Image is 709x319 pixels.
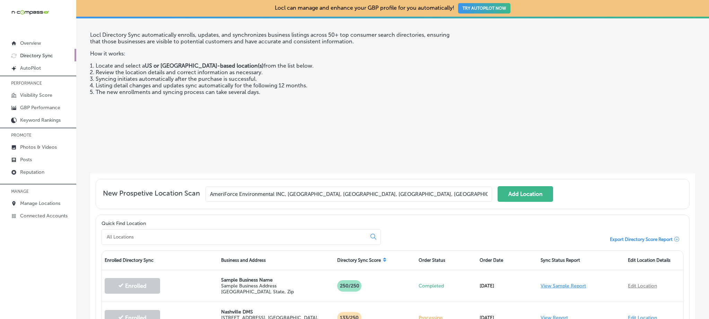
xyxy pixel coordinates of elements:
[416,251,477,270] div: Order Status
[96,82,450,89] li: Listing detail changes and updates sync automatically for the following 12 months.
[221,283,332,289] p: Sample Business Address
[20,65,41,71] p: AutoPilot
[498,186,553,202] button: Add Location
[221,309,332,315] p: Nashville DMS
[205,187,492,202] input: Enter your business location
[20,40,41,46] p: Overview
[20,157,32,163] p: Posts
[334,251,416,270] div: Directory Sync Score
[20,53,53,59] p: Directory Sync
[337,280,361,292] p: 250/250
[20,105,60,111] p: GBP Performance
[20,200,60,206] p: Manage Locations
[96,89,450,95] li: The new enrollments and syncing process can take several days.
[625,251,683,270] div: Edit Location Details
[20,169,44,175] p: Reputation
[20,117,61,123] p: Keyword Rankings
[610,237,673,242] span: Export Directory Score Report
[96,76,450,82] li: Syncing initiates automatically after the purchase is successful.
[20,144,57,150] p: Photos & Videos
[20,213,68,219] p: Connected Accounts
[477,276,538,296] div: [DATE]
[102,251,218,270] div: Enrolled Directory Sync
[102,221,146,226] label: Quick Find Location
[458,3,510,14] button: TRY AUTOPILOT NOW
[145,62,264,69] strong: US or [GEOGRAPHIC_DATA]-based location(s)
[20,92,52,98] p: Visibility Score
[419,283,474,289] p: Completed
[221,277,332,283] p: Sample Business Name
[541,283,586,289] a: View Sample Report
[90,45,450,57] p: How it works:
[455,32,695,166] iframe: Locl: Directory Sync Overview
[218,251,335,270] div: Business and Address
[103,189,200,202] span: New Prospetive Location Scan
[105,278,160,294] button: Enrolled
[90,32,450,45] p: Locl Directory Sync automatically enrolls, updates, and synchronizes business listings across 50+...
[628,283,657,289] a: Edit Location
[538,251,625,270] div: Sync Status Report
[96,69,450,76] li: Review the location details and correct information as necessary.
[11,9,49,16] img: 660ab0bf-5cc7-4cb8-ba1c-48b5ae0f18e60NCTV_CLogo_TV_Black_-500x88.png
[106,234,365,240] input: All Locations
[96,62,450,69] li: Locate and select a from the list below.
[221,289,332,295] p: [GEOGRAPHIC_DATA], State, Zip
[477,251,538,270] div: Order Date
